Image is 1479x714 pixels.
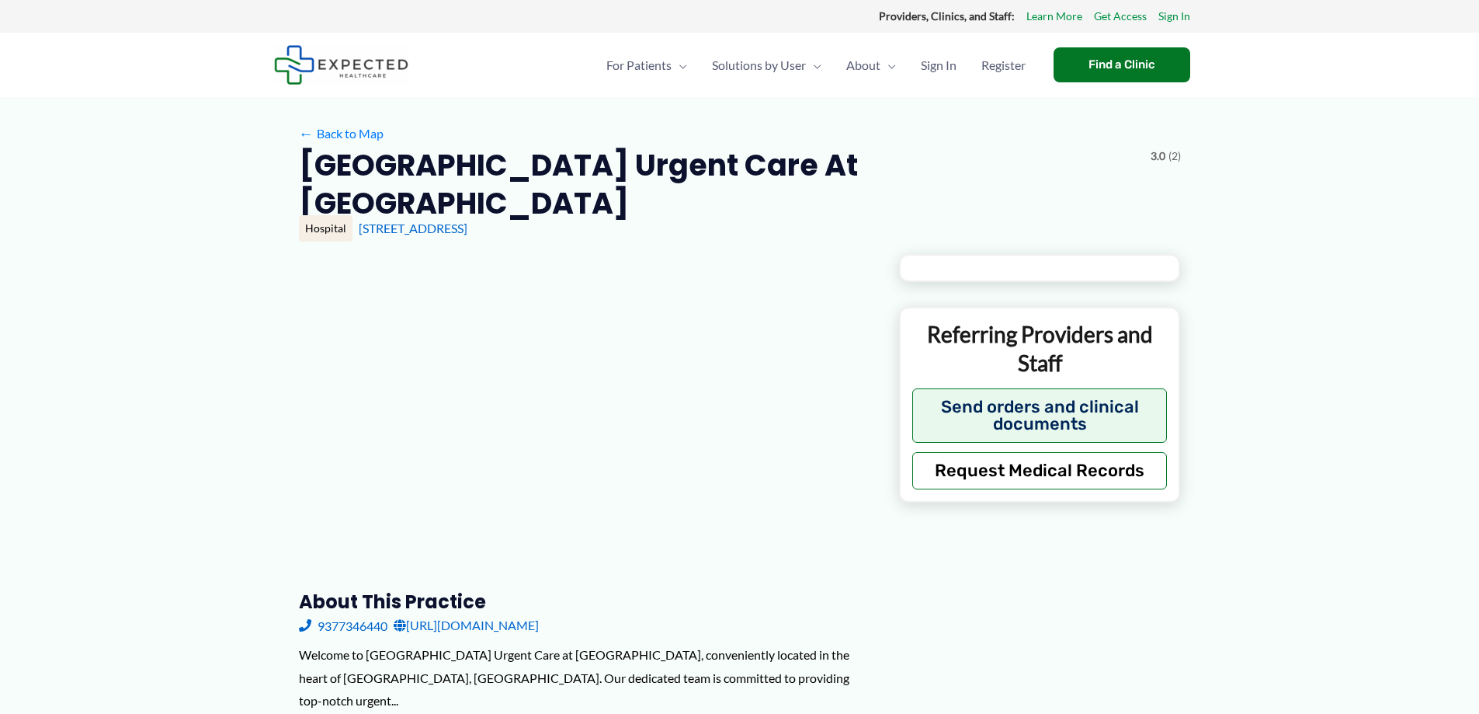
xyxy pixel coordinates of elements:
[274,45,408,85] img: Expected Healthcare Logo - side, dark font, small
[1026,6,1082,26] a: Learn More
[712,38,806,92] span: Solutions by User
[1168,146,1181,166] span: (2)
[1158,6,1190,26] a: Sign In
[880,38,896,92] span: Menu Toggle
[299,614,387,637] a: 9377346440
[912,320,1168,377] p: Referring Providers and Staff
[912,452,1168,489] button: Request Medical Records
[594,38,700,92] a: For PatientsMenu Toggle
[359,221,467,235] a: [STREET_ADDRESS]
[299,122,384,145] a: ←Back to Map
[672,38,687,92] span: Menu Toggle
[969,38,1038,92] a: Register
[908,38,969,92] a: Sign In
[879,9,1015,23] strong: Providers, Clinics, and Staff:
[700,38,834,92] a: Solutions by UserMenu Toggle
[594,38,1038,92] nav: Primary Site Navigation
[299,215,352,242] div: Hospital
[299,590,874,614] h3: About this practice
[912,388,1168,443] button: Send orders and clinical documents
[1151,146,1165,166] span: 3.0
[606,38,672,92] span: For Patients
[981,38,1026,92] span: Register
[846,38,880,92] span: About
[834,38,908,92] a: AboutMenu Toggle
[806,38,821,92] span: Menu Toggle
[1054,47,1190,82] a: Find a Clinic
[299,146,1138,223] h2: [GEOGRAPHIC_DATA] Urgent Care at [GEOGRAPHIC_DATA]
[1094,6,1147,26] a: Get Access
[921,38,956,92] span: Sign In
[394,614,539,637] a: [URL][DOMAIN_NAME]
[299,643,874,712] div: Welcome to [GEOGRAPHIC_DATA] Urgent Care at [GEOGRAPHIC_DATA], conveniently located in the heart ...
[299,126,314,141] span: ←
